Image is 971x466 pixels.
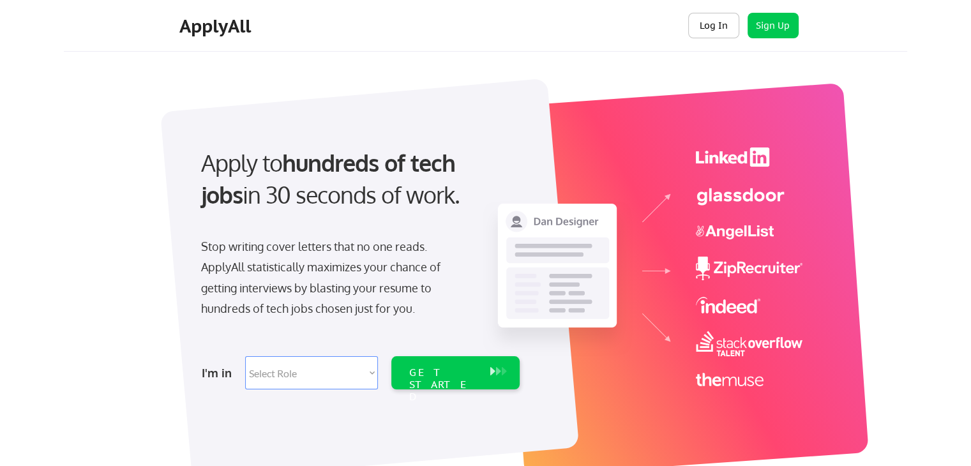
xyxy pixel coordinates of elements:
[179,15,255,37] div: ApplyAll
[688,13,739,38] button: Log In
[202,363,237,383] div: I'm in
[201,236,463,319] div: Stop writing cover letters that no one reads. ApplyAll statistically maximizes your chance of get...
[201,147,515,211] div: Apply to in 30 seconds of work.
[748,13,799,38] button: Sign Up
[409,366,478,403] div: GET STARTED
[201,148,461,209] strong: hundreds of tech jobs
